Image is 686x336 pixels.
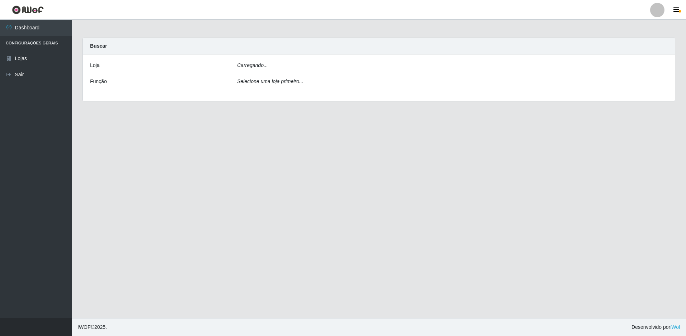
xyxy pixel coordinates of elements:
span: © 2025 . [77,323,107,331]
span: Desenvolvido por [631,323,680,331]
a: iWof [670,324,680,330]
strong: Buscar [90,43,107,49]
span: IWOF [77,324,91,330]
i: Carregando... [237,62,268,68]
label: Loja [90,62,99,69]
label: Função [90,78,107,85]
img: CoreUI Logo [12,5,44,14]
i: Selecione uma loja primeiro... [237,78,303,84]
